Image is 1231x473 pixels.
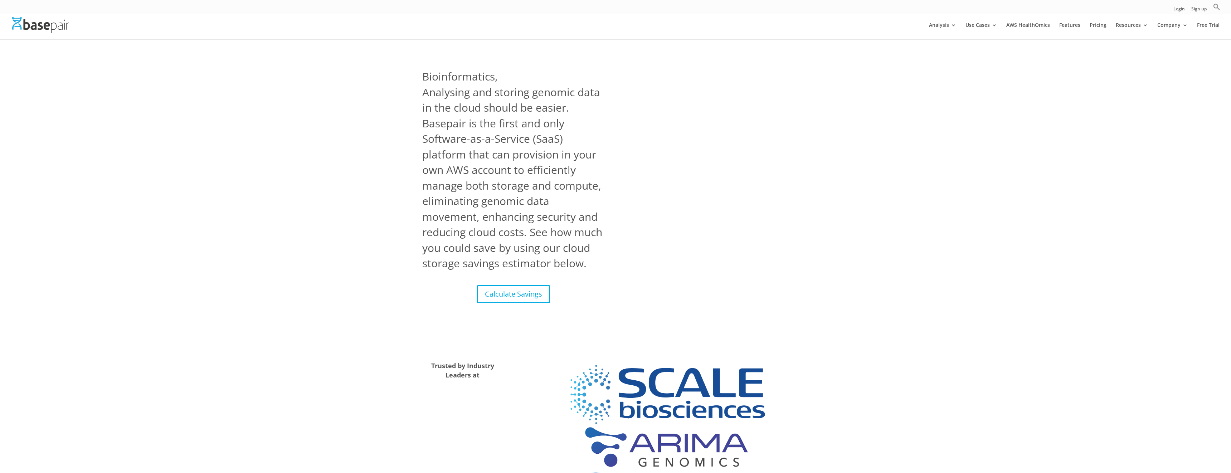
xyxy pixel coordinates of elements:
[929,23,956,39] a: Analysis
[965,23,997,39] a: Use Cases
[1059,23,1080,39] a: Features
[1157,23,1188,39] a: Company
[1116,23,1148,39] a: Resources
[477,285,550,303] a: Calculate Savings
[1197,23,1220,39] a: Free Trial
[626,69,809,247] iframe: Basepair - NGS Analysis Simplified
[12,17,69,33] img: Basepair
[1173,7,1185,14] a: Login
[1213,3,1220,14] a: Search Icon Link
[1191,7,1207,14] a: Sign up
[422,84,605,271] span: Analysing and storing genomic data in the cloud should be easier. Basepair is the first and only ...
[1213,3,1220,10] svg: Search
[1090,23,1106,39] a: Pricing
[431,361,494,379] strong: Trusted by Industry Leaders at
[422,69,498,84] span: Bioinformatics,
[1006,23,1050,39] a: AWS HealthOmics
